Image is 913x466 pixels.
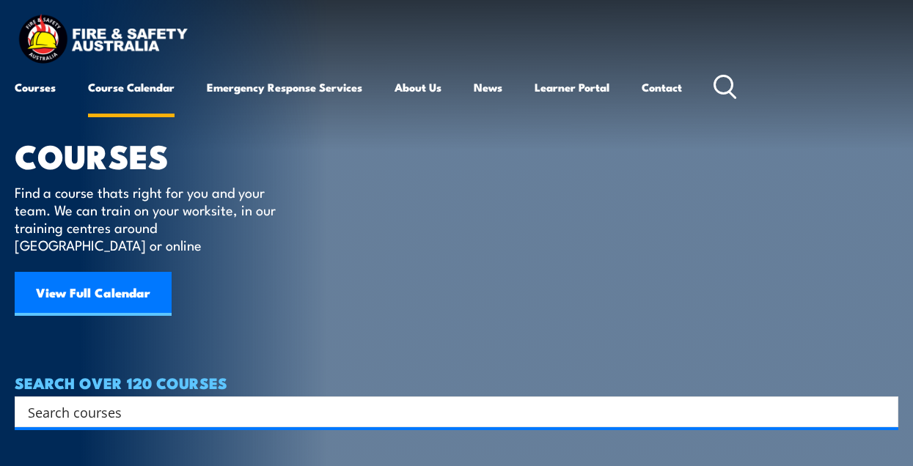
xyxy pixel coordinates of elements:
[535,70,609,105] a: Learner Portal
[873,402,893,422] button: Search magnifier button
[395,70,441,105] a: About Us
[15,183,282,254] p: Find a course thats right for you and your team. We can train on your worksite, in our training c...
[207,70,362,105] a: Emergency Response Services
[15,374,898,391] h4: SEARCH OVER 120 COURSES
[642,70,682,105] a: Contact
[474,70,502,105] a: News
[28,401,866,423] input: Search input
[31,402,869,422] form: Search form
[15,141,297,169] h1: COURSES
[15,70,56,105] a: Courses
[88,70,175,105] a: Course Calendar
[15,272,172,316] a: View Full Calendar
